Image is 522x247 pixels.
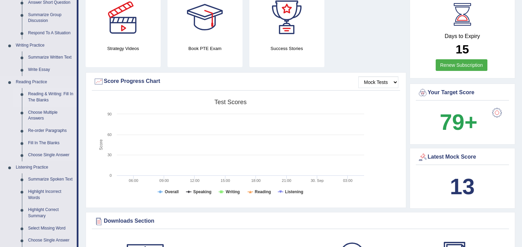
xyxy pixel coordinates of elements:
[193,189,211,194] tspan: Speaking
[165,189,179,194] tspan: Overall
[25,234,77,247] a: Choose Single Answer
[99,139,103,150] tspan: Score
[25,186,77,204] a: Highlight Incorrect Words
[25,51,77,64] a: Summarize Written Text
[25,27,77,39] a: Respond To A Situation
[25,204,77,222] a: Highlight Correct Summary
[285,189,303,194] tspan: Listening
[25,149,77,161] a: Choose Single Answer
[418,33,508,39] h4: Days to Expiry
[94,216,507,226] div: Downloads Section
[249,45,324,52] h4: Success Stories
[440,110,477,135] b: 79+
[25,88,77,106] a: Reading & Writing: Fill In The Blanks
[25,125,77,137] a: Re-order Paragraphs
[167,45,243,52] h4: Book PTE Exam
[456,42,469,56] b: 15
[343,178,353,183] text: 03:00
[110,173,112,177] text: 0
[190,178,200,183] text: 12:00
[108,133,112,137] text: 60
[25,107,77,125] a: Choose Multiple Answers
[129,178,138,183] text: 06:00
[94,76,398,87] div: Score Progress Chart
[450,174,475,199] b: 13
[418,88,508,98] div: Your Target Score
[86,45,161,52] h4: Strategy Videos
[159,178,169,183] text: 09:00
[25,64,77,76] a: Write Essay
[436,59,487,71] a: Renew Subscription
[221,178,230,183] text: 15:00
[418,152,508,162] div: Latest Mock Score
[226,189,240,194] tspan: Writing
[25,222,77,235] a: Select Missing Word
[214,99,247,106] tspan: Test scores
[13,39,77,52] a: Writing Practice
[255,189,271,194] tspan: Reading
[311,178,324,183] tspan: 30. Sep
[25,137,77,149] a: Fill In The Blanks
[108,153,112,157] text: 30
[13,76,77,88] a: Reading Practice
[25,173,77,186] a: Summarize Spoken Text
[251,178,261,183] text: 18:00
[282,178,291,183] text: 21:00
[108,112,112,116] text: 90
[25,9,77,27] a: Summarize Group Discussion
[13,161,77,174] a: Listening Practice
